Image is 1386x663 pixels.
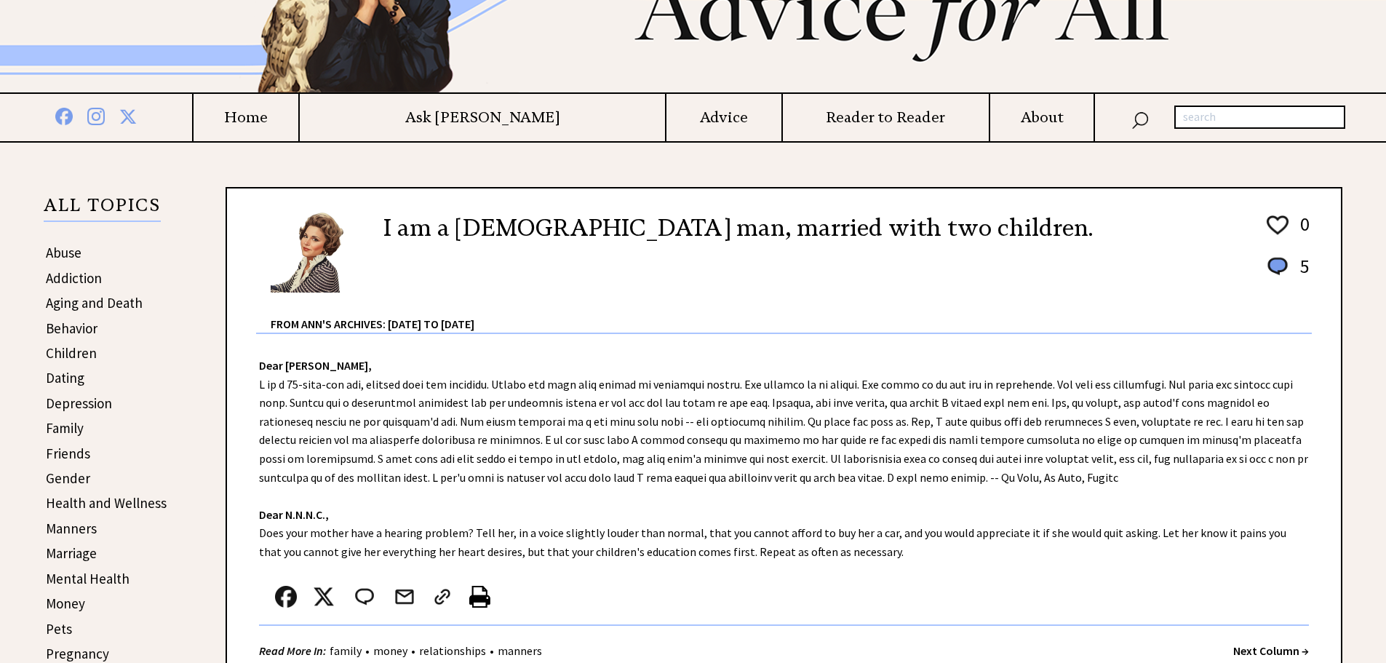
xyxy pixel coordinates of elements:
a: Advice [666,108,781,127]
a: About [990,108,1094,127]
img: x%20blue.png [119,106,137,125]
div: • • • [259,642,546,660]
a: Family [46,419,84,437]
a: Marriage [46,544,97,562]
td: 0 [1293,212,1310,253]
img: mail.png [394,586,415,608]
img: heart_outline%201.png [1264,213,1291,238]
a: Dating [46,369,84,386]
a: Aging and Death [46,294,143,311]
a: family [326,643,365,658]
div: From Ann's Archives: [DATE] to [DATE] [271,294,1312,333]
a: Gender [46,469,90,487]
img: instagram%20blue.png [87,105,105,125]
a: Behavior [46,319,97,337]
a: Addiction [46,269,102,287]
strong: Dear [PERSON_NAME], [259,358,372,373]
td: 5 [1293,254,1310,293]
a: Reader to Reader [783,108,989,127]
img: link_02.png [431,586,453,608]
a: Ask [PERSON_NAME] [300,108,665,127]
img: printer%20icon.png [469,586,490,608]
a: manners [494,643,546,658]
a: Health and Wellness [46,494,167,512]
strong: Dear N.N.N.C., [259,507,329,522]
a: Next Column → [1233,643,1309,658]
img: search_nav.png [1131,108,1149,130]
img: facebook.png [275,586,297,608]
a: Pets [46,620,72,638]
img: message_round%202.png [352,586,377,608]
a: Children [46,344,97,362]
img: facebook%20blue.png [55,105,73,125]
a: Pregnancy [46,645,109,662]
a: money [370,643,411,658]
input: search [1174,106,1345,129]
h2: I am a [DEMOGRAPHIC_DATA] man, married with two children. [383,210,1093,245]
strong: Read More In: [259,643,326,658]
a: Abuse [46,244,81,261]
img: x_small.png [313,586,335,608]
a: Home [194,108,298,127]
a: Money [46,595,85,612]
a: Mental Health [46,570,130,587]
a: Manners [46,520,97,537]
a: Depression [46,394,112,412]
p: ALL TOPICS [44,197,161,222]
a: relationships [415,643,490,658]
img: Ann6%20v2%20small.png [271,210,362,293]
a: Friends [46,445,90,462]
img: message_round%201.png [1264,255,1291,278]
